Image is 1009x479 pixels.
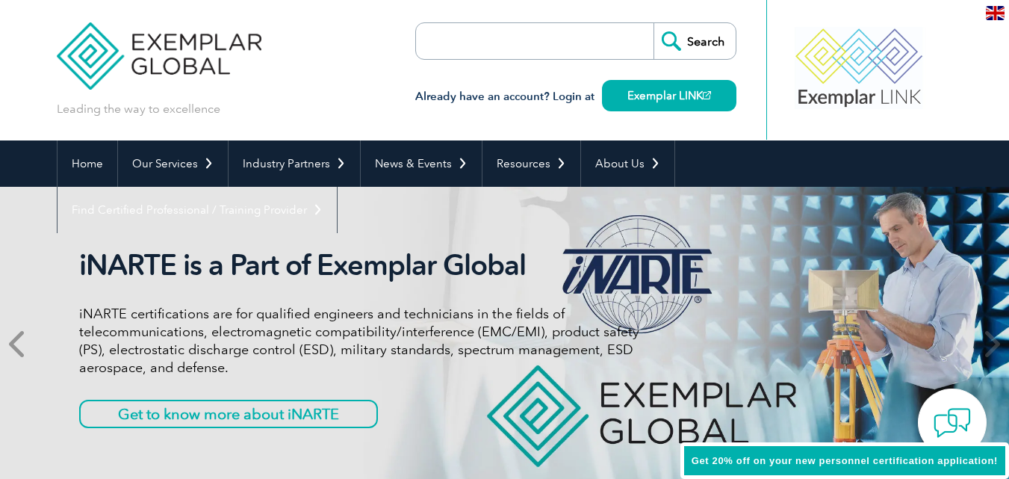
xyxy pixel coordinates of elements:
a: Get to know more about iNARTE [79,400,378,428]
a: Home [58,140,117,187]
input: Search [653,23,736,59]
img: open_square.png [703,91,711,99]
a: Resources [482,140,580,187]
a: Industry Partners [229,140,360,187]
a: Find Certified Professional / Training Provider [58,187,337,233]
p: iNARTE certifications are for qualified engineers and technicians in the fields of telecommunicat... [79,305,639,377]
img: contact-chat.png [934,404,971,442]
h3: Already have an account? Login at [415,87,736,106]
p: Leading the way to excellence [57,101,220,117]
a: Exemplar LINK [602,80,736,111]
a: Our Services [118,140,228,187]
img: en [986,6,1005,20]
a: About Us [581,140,674,187]
a: News & Events [361,140,482,187]
h2: iNARTE is a Part of Exemplar Global [79,248,639,282]
span: Get 20% off on your new personnel certification application! [692,455,998,466]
